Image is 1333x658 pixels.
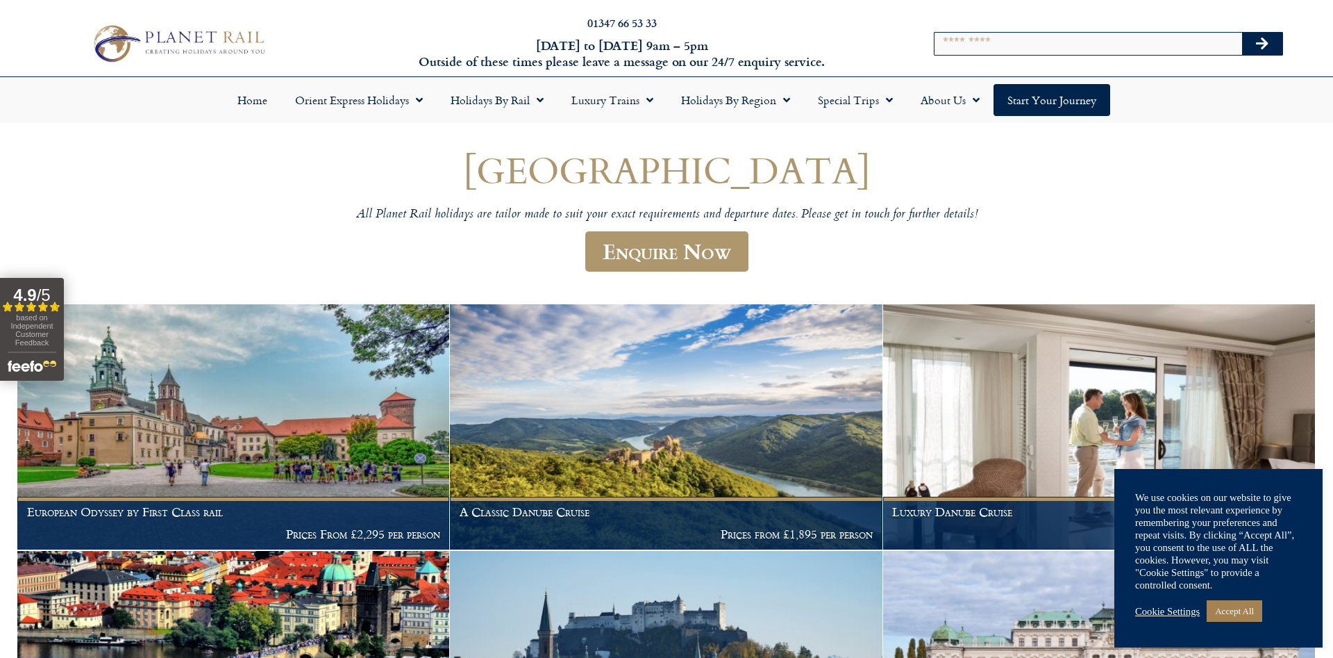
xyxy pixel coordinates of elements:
a: Orient Express Holidays [281,84,437,116]
a: Start your Journey [994,84,1110,116]
a: Cookie Settings [1135,605,1200,618]
a: A Classic Danube Cruise Prices from £1,895 per person [450,304,882,550]
p: Prices From £3,495 per person [892,527,1305,541]
a: Holidays by Rail [437,84,557,116]
a: About Us [907,84,994,116]
h6: [DATE] to [DATE] 9am – 5pm Outside of these times please leave a message on our 24/7 enquiry serv... [359,38,885,70]
a: 01347 66 53 33 [587,15,657,31]
h1: European Odyssey by First Class rail [27,505,440,519]
p: Prices from £1,895 per person [460,527,873,541]
a: Home [224,84,281,116]
div: We use cookies on our website to give you the most relevant experience by remembering your prefer... [1135,491,1302,591]
h1: A Classic Danube Cruise [460,505,873,519]
a: Luxury Danube Cruise Prices From £3,495 per person [883,304,1316,550]
a: Luxury Trains [557,84,667,116]
h1: [GEOGRAPHIC_DATA] [250,149,1083,190]
nav: Menu [7,84,1326,116]
p: Prices From £2,295 per person [27,527,440,541]
a: Accept All [1207,600,1262,622]
a: Special Trips [804,84,907,116]
a: European Odyssey by First Class rail Prices From £2,295 per person [17,304,450,550]
button: Search [1242,33,1282,55]
p: All Planet Rail holidays are tailor made to suit your exact requirements and departure dates. Ple... [250,207,1083,223]
a: Enquire Now [585,231,748,272]
a: Holidays by Region [667,84,804,116]
h1: Luxury Danube Cruise [892,505,1305,519]
img: Planet Rail Train Holidays Logo [86,21,269,66]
